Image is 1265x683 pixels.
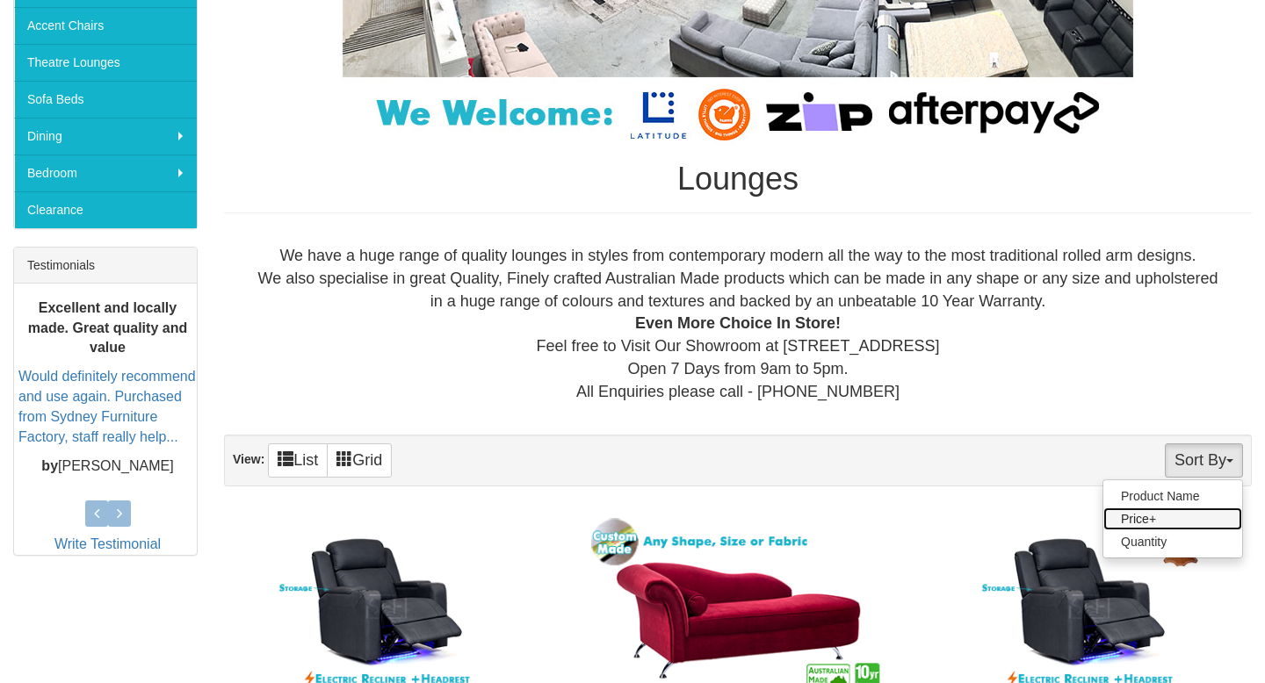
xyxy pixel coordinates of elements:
h1: Lounges [224,162,1252,197]
a: Grid [327,443,392,478]
a: Dining [14,118,197,155]
a: Sofa Beds [14,81,197,118]
button: Sort By [1165,443,1243,478]
a: Write Testimonial [54,536,161,551]
a: Price+ [1103,507,1242,530]
strong: View: [233,452,264,466]
p: [PERSON_NAME] [18,456,197,476]
div: We have a huge range of quality lounges in styles from contemporary modern all the way to the mos... [238,245,1238,403]
a: Theatre Lounges [14,44,197,81]
a: Would definitely recommend and use again. Purchased from Sydney Furniture Factory, staff really h... [18,369,196,444]
a: Quantity [1103,530,1242,553]
b: Even More Choice In Store! [635,314,841,332]
b: by [41,457,58,472]
a: List [268,443,328,478]
a: Clearance [14,191,197,228]
b: Excellent and locally made. Great quality and value [28,299,187,355]
a: Accent Chairs [14,7,197,44]
a: Product Name [1103,485,1242,507]
div: Testimonials [14,248,197,284]
a: Bedroom [14,155,197,191]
